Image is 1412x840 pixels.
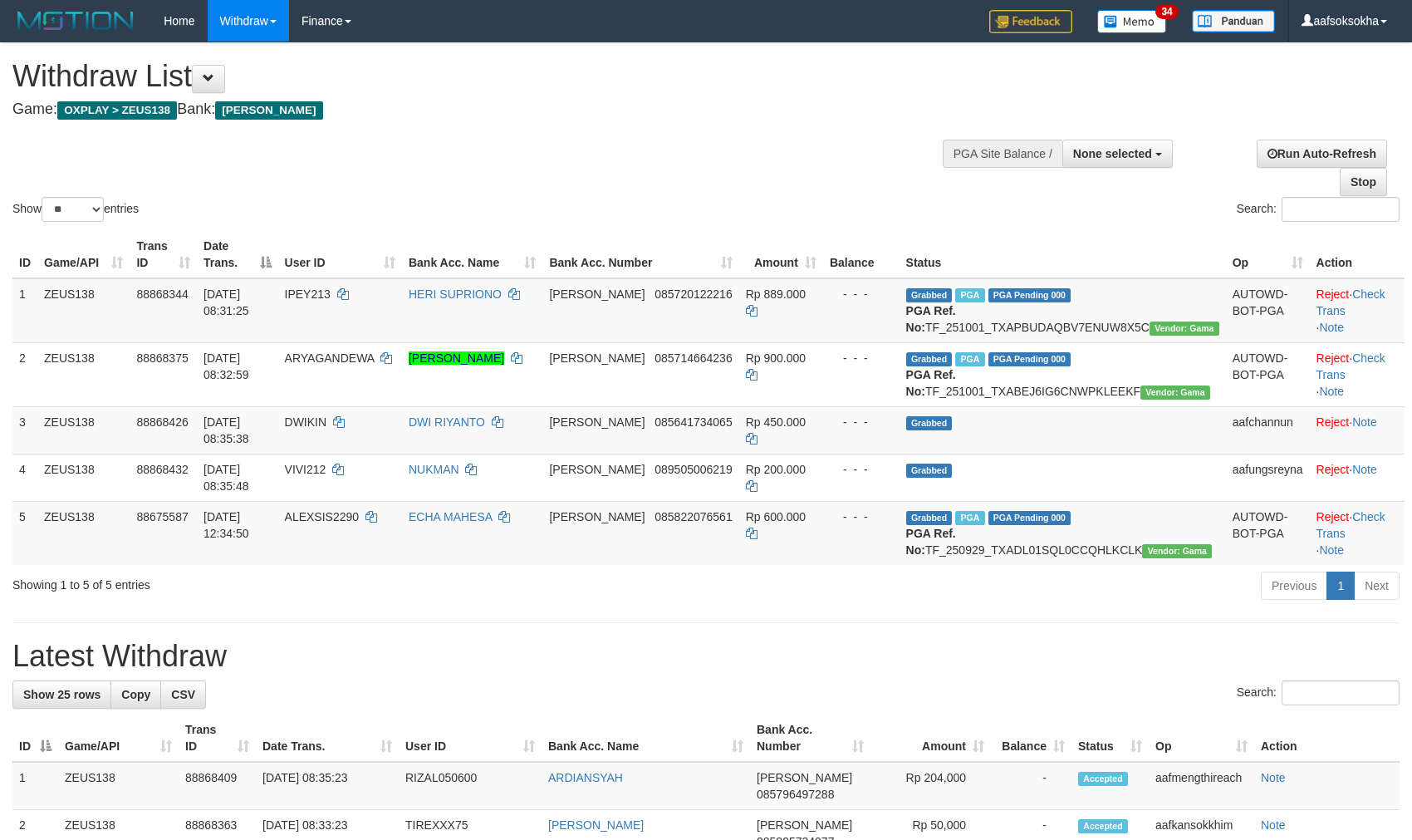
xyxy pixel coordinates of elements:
[1310,342,1405,406] td: · ·
[1078,819,1128,833] span: Accepted
[42,197,104,222] select: Showentries
[409,287,502,301] a: HERI SUPRIONO
[1310,278,1405,343] td: · ·
[1226,342,1310,406] td: AUTOWD-BOT-PGA
[285,510,360,523] span: ALEXSIS2290
[402,231,542,278] th: Bank Acc. Name: activate to sort column ascending
[746,415,806,429] span: Rp 450.000
[1226,406,1310,454] td: aafchannun
[991,715,1071,762] th: Balance: activate to sort column ascending
[542,231,738,278] th: Bank Acc. Number: activate to sort column ascending
[988,288,1071,302] span: PGA Pending
[256,762,399,810] td: [DATE] 08:35:23
[1261,572,1327,600] a: Previous
[409,415,485,429] a: DWI RIYANTO
[1316,287,1385,317] a: Check Trans
[203,415,249,445] span: [DATE] 08:35:38
[655,287,732,301] span: Copy 085720122216 to clipboard
[746,510,806,523] span: Rp 600.000
[1140,386,1210,400] span: Vendor URL: https://trx31.1velocity.biz
[1319,543,1344,557] a: Note
[1316,287,1350,301] a: Reject
[110,680,161,709] a: Copy
[906,527,956,557] b: PGA Ref. No:
[549,415,645,429] span: [PERSON_NAME]
[548,771,623,784] a: ARDIANSYAH
[823,231,900,278] th: Balance
[12,101,924,118] h4: Game: Bank:
[1310,406,1405,454] td: ·
[955,511,984,525] span: Marked by aafpengsreynich
[136,351,188,365] span: 88868375
[37,406,130,454] td: ZEUS138
[1340,168,1387,196] a: Stop
[1142,544,1212,558] span: Vendor URL: https://trx31.1velocity.biz
[900,278,1226,343] td: TF_251001_TXAPBUDAQBV7ENUW8X5C
[23,688,101,701] span: Show 25 rows
[1319,385,1344,398] a: Note
[830,286,893,302] div: - - -
[906,464,953,478] span: Grabbed
[1192,10,1275,32] img: panduan.png
[549,287,645,301] span: [PERSON_NAME]
[285,351,375,365] span: ARYAGANDEWA
[12,570,576,593] div: Showing 1 to 5 of 5 entries
[542,715,750,762] th: Bank Acc. Name: activate to sort column ascending
[58,762,179,810] td: ZEUS138
[12,501,37,565] td: 5
[12,454,37,501] td: 4
[409,510,492,523] a: ECHA MAHESA
[988,511,1071,525] span: PGA Pending
[955,352,984,366] span: Marked by aafkaynarin
[12,60,924,93] h1: Withdraw List
[906,416,953,430] span: Grabbed
[409,351,504,365] a: [PERSON_NAME]
[1282,197,1400,222] input: Search:
[12,680,111,709] a: Show 25 rows
[1149,715,1254,762] th: Op: activate to sort column ascending
[12,715,58,762] th: ID: activate to sort column descending
[203,463,249,493] span: [DATE] 08:35:48
[1150,322,1219,336] span: Vendor URL: https://trx31.1velocity.biz
[409,463,459,476] a: NUKMAN
[900,501,1226,565] td: TF_250929_TXADL01SQL0CCQHLKCLK
[1316,510,1350,523] a: Reject
[906,511,953,525] span: Grabbed
[136,415,188,429] span: 88868426
[1155,4,1178,19] span: 34
[179,715,256,762] th: Trans ID: activate to sort column ascending
[1316,351,1350,365] a: Reject
[12,640,1400,673] h1: Latest Withdraw
[955,288,984,302] span: Marked by aafkaynarin
[12,342,37,406] td: 2
[1237,680,1400,705] label: Search:
[1352,415,1377,429] a: Note
[757,818,852,832] span: [PERSON_NAME]
[1319,321,1344,334] a: Note
[906,288,953,302] span: Grabbed
[870,715,991,762] th: Amount: activate to sort column ascending
[37,454,130,501] td: ZEUS138
[757,788,834,801] span: Copy 085796497288 to clipboard
[37,501,130,565] td: ZEUS138
[179,762,256,810] td: 88868409
[1149,762,1254,810] td: aafmengthireach
[1257,140,1387,168] a: Run Auto-Refresh
[655,415,732,429] span: Copy 085641734065 to clipboard
[830,461,893,478] div: - - -
[1254,715,1400,762] th: Action
[1316,415,1350,429] a: Reject
[739,231,823,278] th: Amount: activate to sort column ascending
[121,688,150,701] span: Copy
[1316,351,1385,381] a: Check Trans
[1261,818,1286,832] a: Note
[830,350,893,366] div: - - -
[906,368,956,398] b: PGA Ref. No:
[399,762,542,810] td: RIZAL050600
[549,510,645,523] span: [PERSON_NAME]
[1316,463,1350,476] a: Reject
[746,287,806,301] span: Rp 889.000
[1310,231,1405,278] th: Action
[870,762,991,810] td: Rp 204,000
[906,352,953,366] span: Grabbed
